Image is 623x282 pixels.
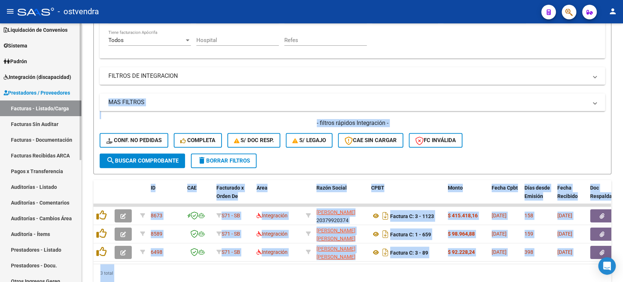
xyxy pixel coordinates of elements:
datatable-header-cell: Fecha Recibido [554,180,587,212]
span: 8673 [151,213,162,218]
span: S/ legajo [292,137,326,144]
strong: Factura C: 3 - 1123 [390,213,434,219]
span: Días desde Emisión [524,185,550,199]
span: CPBT [371,185,384,191]
mat-icon: delete [197,156,206,165]
span: 8589 [151,231,162,237]
button: S/ legajo [286,133,332,148]
span: FC Inválida [415,137,456,144]
datatable-header-cell: Razón Social [314,180,368,212]
datatable-header-cell: Facturado x Orden De [214,180,254,212]
span: CAE [187,185,197,191]
mat-icon: search [106,156,115,165]
span: [DATE] [492,249,507,255]
span: Sistema [4,42,27,50]
mat-panel-title: MAS FILTROS [108,98,588,106]
span: Todos [108,37,124,43]
datatable-header-cell: CAE [184,180,214,212]
button: Buscar Comprobante [100,153,185,168]
span: Fecha Cpbt [492,185,518,191]
span: Monto [448,185,463,191]
span: Integración [257,249,288,255]
mat-expansion-panel-header: FILTROS DE INTEGRACION [100,67,605,85]
i: Descargar documento [381,210,390,222]
i: Descargar documento [381,228,390,240]
span: Liquidación de Convenios [4,26,68,34]
mat-icon: menu [6,7,15,16]
span: Razón Social [316,185,347,191]
span: Fecha Recibido [557,185,578,199]
span: 6498 [151,249,162,255]
strong: $ 92.228,24 [448,249,475,255]
span: Completa [180,137,215,144]
button: FC Inválida [409,133,462,148]
datatable-header-cell: Fecha Cpbt [489,180,522,212]
span: Conf. no pedidas [106,137,162,144]
button: Completa [174,133,222,148]
datatable-header-cell: Monto [445,180,489,212]
span: Doc Respaldatoria [590,185,623,199]
datatable-header-cell: CPBT [368,180,445,212]
datatable-header-cell: Area [254,180,303,212]
strong: $ 98.964,88 [448,231,475,237]
mat-expansion-panel-header: MAS FILTROS [100,94,605,111]
span: 158 [524,213,533,218]
div: 20379920374 [316,208,365,224]
button: Borrar Filtros [191,153,257,168]
datatable-header-cell: Días desde Emisión [522,180,554,212]
span: Integración (discapacidad) [4,73,71,81]
strong: Factura C: 1 - 659 [390,231,431,237]
span: [DATE] [557,249,572,255]
div: 27277793461 [316,245,365,260]
span: 398 [524,249,533,255]
mat-panel-title: FILTROS DE INTEGRACION [108,72,588,80]
span: Borrar Filtros [197,157,250,164]
span: Prestadores / Proveedores [4,89,70,97]
span: Integración [257,213,288,218]
span: S/ Doc Resp. [234,137,274,144]
button: S/ Doc Resp. [227,133,281,148]
span: CAE SIN CARGAR [345,137,397,144]
h4: - filtros rápidos Integración - [100,119,605,127]
span: [DATE] [492,213,507,218]
mat-icon: person [608,7,617,16]
span: S71 - SB [222,213,240,218]
div: 27930601905 [316,226,365,242]
span: ID [151,185,155,191]
strong: Factura C: 3 - 89 [390,249,428,255]
span: Area [257,185,268,191]
span: [PERSON_NAME] [316,209,355,215]
span: [PERSON_NAME] [PERSON_NAME] [316,228,355,242]
button: CAE SIN CARGAR [338,133,403,148]
span: S71 - SB [222,249,240,255]
span: [DATE] [557,231,572,237]
span: 159 [524,231,533,237]
button: Conf. no pedidas [100,133,168,148]
span: Integración [257,231,288,237]
datatable-header-cell: ID [148,180,184,212]
span: [DATE] [557,213,572,218]
strong: $ 415.418,16 [448,213,478,218]
span: S71 - SB [222,231,240,237]
span: Padrón [4,57,27,65]
span: - ostvendra [58,4,99,20]
i: Descargar documento [381,247,390,258]
span: [DATE] [492,231,507,237]
div: Open Intercom Messenger [598,257,616,275]
span: Facturado x Orden De [216,185,244,199]
span: Buscar Comprobante [106,157,178,164]
span: [PERSON_NAME] [PERSON_NAME] [316,246,355,260]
